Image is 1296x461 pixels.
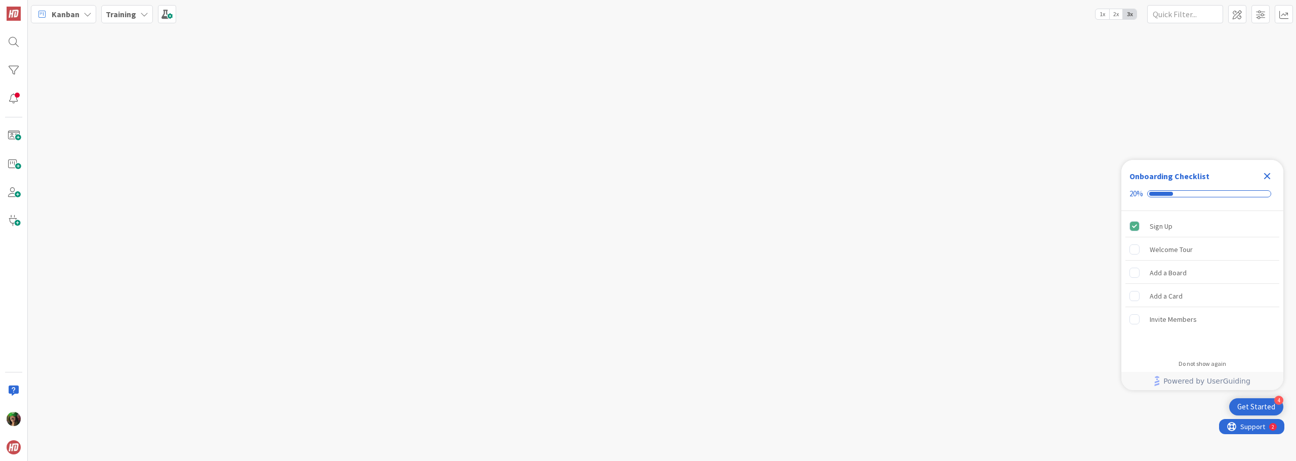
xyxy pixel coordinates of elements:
span: 3x [1123,9,1137,19]
span: 1x [1096,9,1109,19]
span: Support [21,2,46,14]
div: 2 [53,4,55,12]
div: Checklist items [1121,211,1283,353]
span: Kanban [52,8,79,20]
div: Sign Up [1150,220,1172,232]
img: avatar [7,440,21,454]
div: Welcome Tour [1150,243,1193,256]
div: Checklist Container [1121,160,1283,390]
div: Invite Members is incomplete. [1125,308,1279,330]
img: SL [7,412,21,426]
div: Invite Members [1150,313,1197,325]
input: Quick Filter... [1147,5,1223,23]
div: Get Started [1237,402,1275,412]
a: Powered by UserGuiding [1126,372,1278,390]
div: Add a Card [1150,290,1183,302]
b: Training [106,9,136,19]
div: Add a Card is incomplete. [1125,285,1279,307]
div: Sign Up is complete. [1125,215,1279,237]
div: Add a Board is incomplete. [1125,262,1279,284]
div: Open Get Started checklist, remaining modules: 4 [1229,398,1283,415]
span: Powered by UserGuiding [1163,375,1250,387]
div: Onboarding Checklist [1129,170,1209,182]
div: 20% [1129,189,1143,198]
span: 2x [1109,9,1123,19]
div: Footer [1121,372,1283,390]
div: 4 [1274,396,1283,405]
img: Visit kanbanzone.com [7,7,21,21]
div: Welcome Tour is incomplete. [1125,238,1279,261]
div: Close Checklist [1259,168,1275,184]
div: Do not show again [1179,360,1226,368]
div: Checklist progress: 20% [1129,189,1275,198]
div: Add a Board [1150,267,1187,279]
